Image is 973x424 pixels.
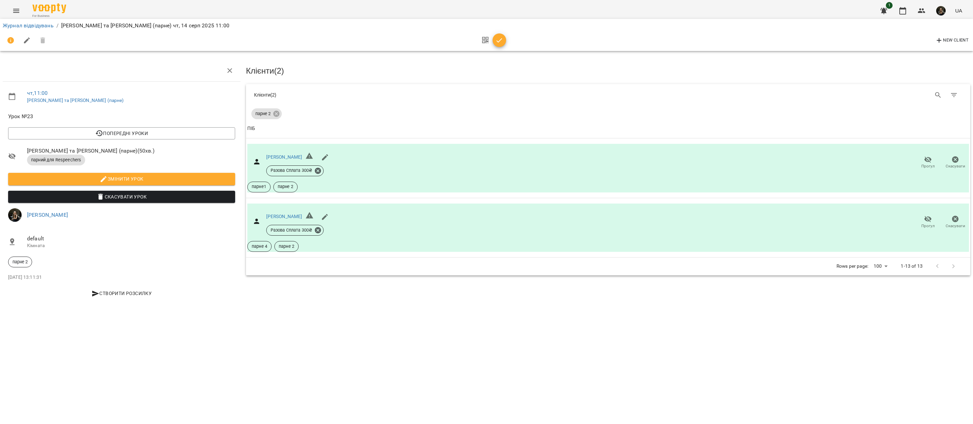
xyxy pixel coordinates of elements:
p: Кімната [27,242,235,249]
button: Search [930,87,946,103]
img: 998b0c24f0354562ba81004244cf30dc.jpeg [8,208,22,222]
div: парне 2 [8,257,32,267]
span: Скасувати [946,163,965,169]
li: / [56,22,58,30]
button: UA [952,4,965,17]
a: [PERSON_NAME] та [PERSON_NAME] (парне) [27,98,124,103]
div: Sort [247,125,255,133]
span: парне1 [248,184,270,190]
span: New Client [935,36,969,45]
span: парне 2 [274,184,297,190]
span: For Business [32,14,66,18]
span: 1 [886,2,893,9]
h3: Клієнти ( 2 ) [246,67,970,75]
a: [PERSON_NAME] [266,214,302,219]
span: UA [955,7,962,14]
div: Table Toolbar [246,84,970,106]
button: Прогул [914,213,942,232]
span: Створити розсилку [11,289,232,297]
span: [PERSON_NAME] та [PERSON_NAME] (парне) ( 50 хв. ) [27,147,235,155]
button: Скасувати [942,153,969,172]
div: ПІБ [247,125,255,133]
span: Урок №23 [8,112,235,121]
button: Фільтр [946,87,962,103]
div: парне 2 [251,108,282,119]
span: Прогул [921,223,935,229]
h6: Невірний формат телефону ${ phone } [305,152,314,163]
span: Скасувати [946,223,965,229]
button: Прогул [914,153,942,172]
div: Разова Сплата 300₴ [266,165,324,176]
a: [PERSON_NAME] [27,212,68,218]
span: Змінити урок [14,175,230,183]
button: Створити розсилку [8,287,235,299]
p: [DATE] 13:11:31 [8,274,235,281]
nav: breadcrumb [3,22,970,30]
span: Скасувати Урок [14,193,230,201]
button: Menu [8,3,24,19]
h6: Невірний формат телефону ${ phone } [305,211,314,222]
a: Журнал відвідувань [3,22,54,29]
button: Скасувати Урок [8,191,235,203]
span: парне 2 [8,259,32,265]
p: [PERSON_NAME] та [PERSON_NAME] (парне) чт, 14 серп 2025 11:00 [61,22,229,30]
button: Скасувати [942,213,969,232]
img: Voopty Logo [32,3,66,13]
span: Разова Сплата 300 ₴ [267,227,317,233]
span: парне 4 [248,243,271,249]
img: 998b0c24f0354562ba81004244cf30dc.jpeg [936,6,946,16]
span: парний для Respeechers [27,157,85,163]
span: ПІБ [247,125,969,133]
span: парне 2 [251,111,275,117]
button: Попередні уроки [8,127,235,139]
a: чт , 11:00 [27,90,48,96]
span: Разова Сплата 300 ₴ [267,167,317,174]
span: парне 2 [275,243,298,249]
button: New Client [933,35,970,46]
button: Змінити урок [8,173,235,185]
a: [PERSON_NAME] [266,154,302,160]
span: default [27,235,235,243]
div: Разова Сплата 300₴ [266,225,324,236]
span: Прогул [921,163,935,169]
p: Rows per page: [837,263,868,270]
span: Попередні уроки [14,129,230,137]
div: 100 [871,261,890,271]
p: 1-13 of 13 [901,263,922,270]
div: Клієнти ( 2 ) [254,91,603,98]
